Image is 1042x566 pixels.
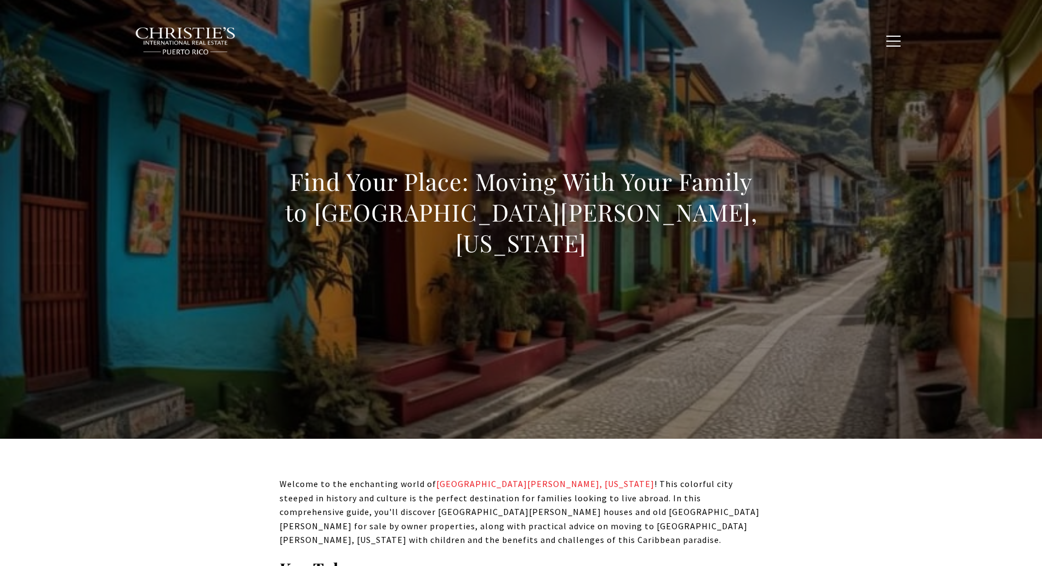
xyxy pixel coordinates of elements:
[280,478,760,545] span: ! This colorful city steeped in history and culture is the perfect destination for families looki...
[280,166,763,258] h1: Find Your Place: Moving With Your Family to [GEOGRAPHIC_DATA][PERSON_NAME], [US_STATE]
[436,478,654,489] a: [GEOGRAPHIC_DATA][PERSON_NAME], [US_STATE]
[135,27,237,55] img: Christie's International Real Estate black text logo
[280,478,436,489] span: Welcome to the enchanting world of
